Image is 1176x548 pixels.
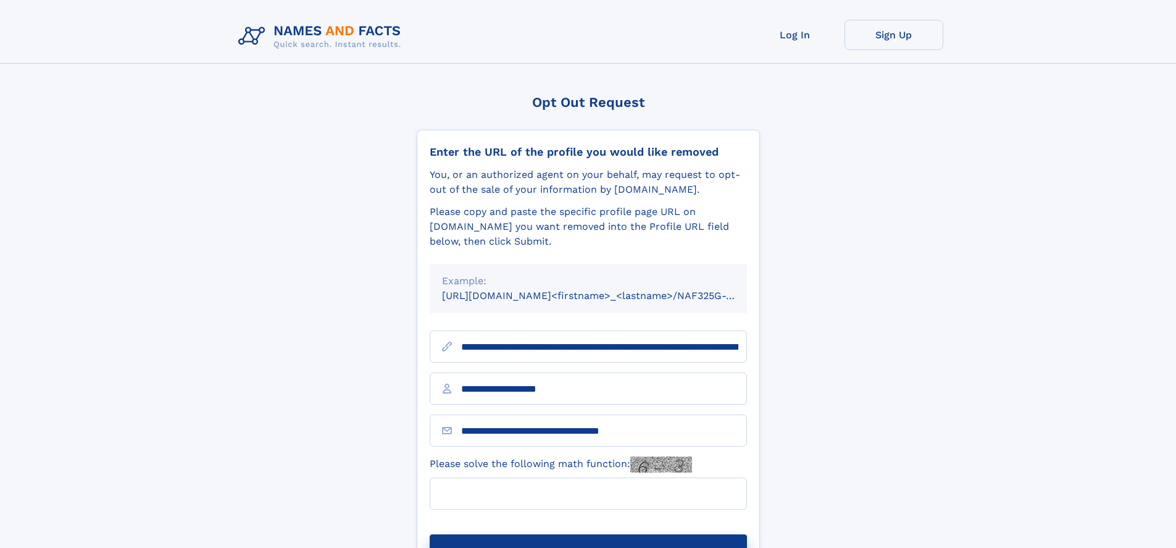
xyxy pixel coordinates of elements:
[430,167,747,197] div: You, or an authorized agent on your behalf, may request to opt-out of the sale of your informatio...
[442,274,735,289] div: Example:
[417,95,760,110] div: Opt Out Request
[844,20,943,50] a: Sign Up
[746,20,844,50] a: Log In
[442,290,770,301] small: [URL][DOMAIN_NAME]<firstname>_<lastname>/NAF325G-xxxxxxxx
[430,204,747,249] div: Please copy and paste the specific profile page URL on [DOMAIN_NAME] you want removed into the Pr...
[233,20,411,53] img: Logo Names and Facts
[430,457,692,473] label: Please solve the following math function:
[430,145,747,159] div: Enter the URL of the profile you would like removed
